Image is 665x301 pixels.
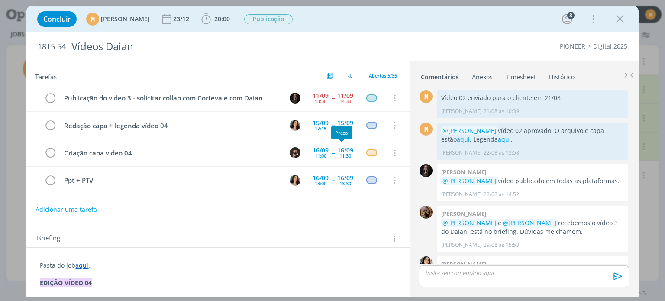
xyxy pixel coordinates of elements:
[441,219,624,236] p: e recebemos o vídeo 3 do Daian, está no briefing. Dúvidas me chamem.
[441,94,624,102] p: Vídeo 02 enviado para o cliente em 21/08
[420,123,433,136] div: M
[339,153,351,158] div: 11:30
[26,6,638,297] div: dialog
[441,168,486,176] b: [PERSON_NAME]
[339,99,351,104] div: 14:30
[441,210,486,217] b: [PERSON_NAME]
[441,126,624,144] p: vídeo 02 aprovado. O arquivo e capa estão . Legenda .
[313,147,329,153] div: 16/09
[593,42,627,50] a: Digital 2025
[505,69,536,81] a: Timesheet
[60,120,281,131] div: Redação capa + legenda vídeo 04
[420,69,459,81] a: Comentários
[442,126,497,135] span: @[PERSON_NAME]
[337,93,353,99] div: 11/09
[339,181,351,186] div: 13:30
[40,261,396,270] p: Pasta do job .
[37,233,60,244] span: Briefing
[484,149,519,157] span: 22/08 às 13:58
[290,120,300,131] img: T
[313,175,329,181] div: 16/09
[337,175,353,181] div: 16/09
[43,16,71,23] span: Concluir
[289,174,302,187] button: T
[37,11,77,27] button: Concluir
[484,241,519,249] span: 29/08 às 15:53
[60,148,281,159] div: Criação capa vídeo 04
[173,16,191,22] div: 23/12
[420,256,433,269] img: T
[290,175,300,186] img: T
[498,135,511,143] a: aqui
[75,261,88,269] a: aqui
[337,120,353,126] div: 15/09
[214,15,230,23] span: 20:00
[315,153,326,158] div: 11:00
[331,126,352,139] div: Prazo
[332,122,334,128] span: --
[332,95,334,101] span: --
[332,177,334,183] span: --
[289,146,302,159] button: D
[442,177,497,185] span: @[PERSON_NAME]
[289,119,302,132] button: T
[441,149,482,157] p: [PERSON_NAME]
[441,260,486,268] b: [PERSON_NAME]
[40,278,92,287] strong: EDIÇÃO VÍDEO 04
[289,91,302,104] button: N
[101,16,150,22] span: [PERSON_NAME]
[442,219,497,227] span: @[PERSON_NAME]
[35,202,97,217] button: Adicionar uma tarefa
[441,107,482,115] p: [PERSON_NAME]
[332,150,334,156] span: --
[289,201,302,214] button: V
[244,14,293,25] button: Publicação
[472,73,493,81] div: Anexos
[484,107,519,115] span: 21/08 às 10:39
[86,13,99,26] div: M
[549,69,575,81] a: Histórico
[560,42,585,50] a: PIONEER
[484,191,519,198] span: 22/08 às 14:52
[199,12,232,26] button: 20:00
[38,42,66,52] span: 1815.54
[348,73,353,78] img: arrow-down.svg
[60,93,281,104] div: Publicação do vídeo 3 - solicitar collab com Corteva e com Daian
[313,93,329,99] div: 11/09
[35,71,57,81] span: Tarefas
[315,126,326,131] div: 17:15
[244,14,293,24] span: Publicação
[290,93,300,104] img: N
[315,99,326,104] div: 13:30
[86,13,150,26] button: M[PERSON_NAME]
[68,36,378,57] div: Vídeos Daian
[313,120,329,126] div: 15/09
[60,175,281,186] div: Ppt + PTV
[420,206,433,219] img: A
[290,147,300,158] img: D
[457,135,470,143] a: aqui
[420,164,433,177] img: N
[369,72,397,79] span: Abertas 5/35
[441,191,482,198] p: [PERSON_NAME]
[441,241,482,249] p: [PERSON_NAME]
[503,219,557,227] span: @[PERSON_NAME]
[560,12,574,26] button: 8
[420,90,433,103] div: M
[337,147,353,153] div: 16/09
[441,177,624,185] p: vídeo publicado em todas as plataformas.
[567,12,575,19] div: 8
[315,181,326,186] div: 13:00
